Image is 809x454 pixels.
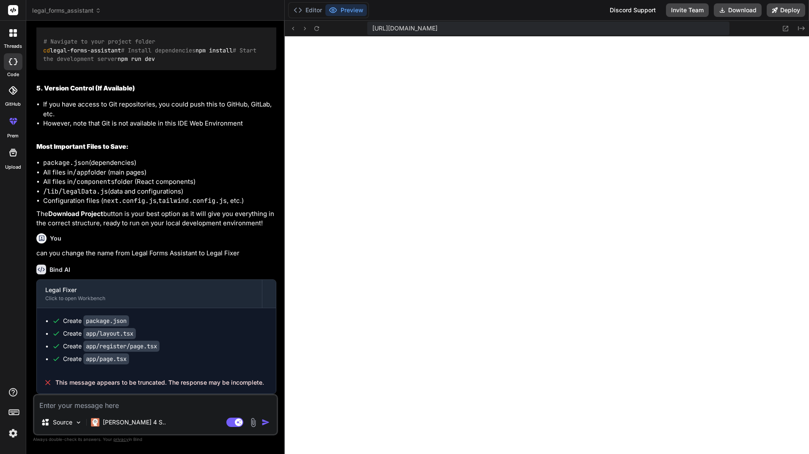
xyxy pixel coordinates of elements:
code: legal-forms-assistant npm install npm run dev [43,37,260,63]
code: /lib/legalData.js [43,187,108,196]
p: Source [53,418,72,427]
li: If you have access to Git repositories, you could push this to GitHub, GitLab, etc. [43,100,276,119]
li: (dependencies) [43,158,276,168]
div: Create [63,355,129,363]
code: package.json [83,315,129,326]
li: All files in folder (main pages) [43,168,276,178]
button: Deploy [767,3,805,17]
li: Configuration files ( , , etc.) [43,196,276,206]
img: Claude 4 Sonnet [91,418,99,427]
strong: Download Project [48,210,103,218]
button: Preview [325,4,367,16]
span: This message appears to be truncated. The response may be incomplete. [55,378,264,387]
div: Create [63,329,136,338]
code: app/register/page.tsx [83,341,160,352]
li: All files in folder (React components) [43,177,276,187]
strong: Most Important Files to Save: [36,142,129,150]
li: (data and configurations) [43,187,276,197]
label: prem [7,132,19,139]
div: Click to open Workbench [45,295,253,302]
code: tailwind.config.js [158,197,227,205]
img: Pick Models [75,419,82,426]
img: settings [6,426,20,440]
code: /app [73,168,88,177]
span: privacy [113,437,129,442]
button: Invite Team [666,3,709,17]
span: cd [43,46,50,54]
img: icon [261,418,270,427]
h6: Bind AI [50,265,70,274]
div: Create [63,317,129,325]
label: code [7,71,19,78]
p: [PERSON_NAME] 4 S.. [103,418,166,427]
div: Discord Support [605,3,661,17]
code: next.config.js [103,197,157,205]
img: attachment [248,418,258,427]
button: Editor [290,4,325,16]
span: # Start the development server [43,46,260,63]
code: app/page.tsx [83,353,129,364]
code: /components [73,178,115,186]
label: Upload [5,164,21,171]
button: Legal FixerClick to open Workbench [37,280,262,308]
div: Create [63,342,160,350]
code: package.json [43,159,89,167]
p: can you change the name from Legal Forms Assistant to Legal Fixer [36,249,276,258]
p: The button is your best option as it will give you everything in the correct structure, ready to ... [36,209,276,228]
li: However, note that Git is not available in this IDE Web Environment [43,119,276,129]
span: legal_forms_assistant [32,6,101,15]
span: # Navigate to your project folder [44,38,155,46]
h6: You [50,234,61,243]
p: Always double-check its answers. Your in Bind [33,435,278,443]
code: app/layout.tsx [83,328,136,339]
button: Download [714,3,762,17]
div: Legal Fixer [45,286,253,294]
span: [URL][DOMAIN_NAME] [372,24,438,33]
label: threads [4,43,22,50]
strong: 5. Version Control (If Available) [36,84,135,92]
span: # Install dependencies [121,46,195,54]
label: GitHub [5,101,21,108]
